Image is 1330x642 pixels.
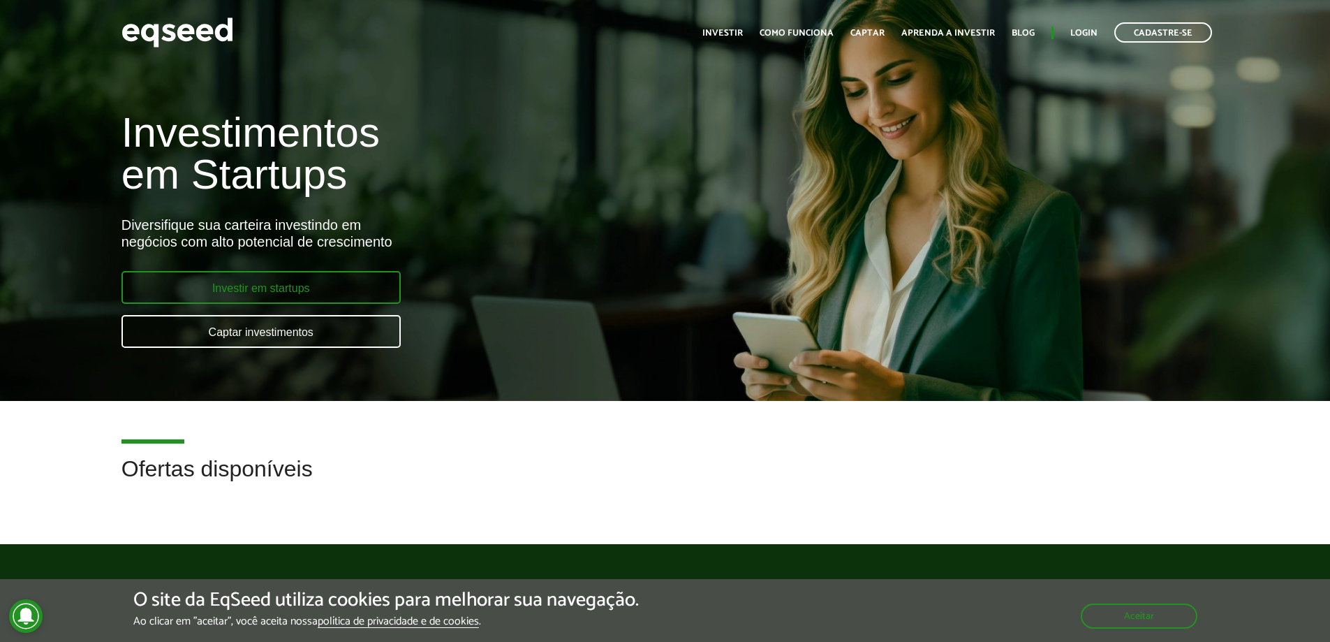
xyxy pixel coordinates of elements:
h1: Investimentos em Startups [121,112,766,196]
button: Aceitar [1081,604,1197,629]
a: política de privacidade e de cookies [318,616,479,628]
a: Cadastre-se [1114,22,1212,43]
a: Blog [1012,29,1035,38]
a: Como funciona [760,29,834,38]
p: Ao clicar em "aceitar", você aceita nossa . [133,615,639,628]
div: Diversifique sua carteira investindo em negócios com alto potencial de crescimento [121,217,766,250]
h2: Ofertas disponíveis [121,457,1209,502]
a: Investir em startups [121,271,401,304]
a: Captar [850,29,885,38]
h5: O site da EqSeed utiliza cookies para melhorar sua navegação. [133,590,639,611]
a: Aprenda a investir [901,29,995,38]
img: EqSeed [121,14,233,51]
a: Login [1070,29,1098,38]
a: Investir [702,29,743,38]
a: Captar investimentos [121,315,401,348]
